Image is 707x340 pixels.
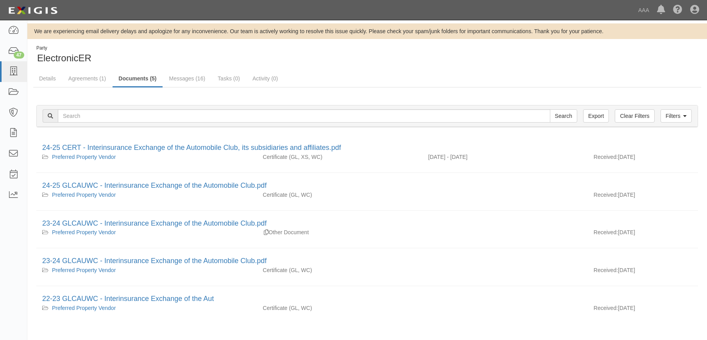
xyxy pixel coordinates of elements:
[634,2,653,18] a: AAA
[615,109,654,123] a: Clear Filters
[37,53,91,63] span: ElectronicER
[550,109,577,123] input: Search
[52,267,116,273] a: Preferred Property Vendor
[42,266,251,274] div: Preferred Property Vendor
[52,154,116,160] a: Preferred Property Vendor
[42,304,251,312] div: Preferred Property Vendor
[594,191,618,199] p: Received:
[27,27,707,35] div: We are experiencing email delivery delays and apologize for any inconvenience. Our team is active...
[422,153,588,161] div: Effective 08/15/2024 - Expiration 08/15/2025
[42,191,251,199] div: Preferred Property Vendor
[52,229,116,235] a: Preferred Property Vendor
[588,304,698,316] div: [DATE]
[63,71,112,86] a: Agreements (1)
[588,153,698,165] div: [DATE]
[673,5,682,15] i: Help Center - Complianz
[42,295,214,303] a: 22-23 GLCAUWC - Interinsurance Exchange of the Aut
[588,266,698,278] div: [DATE]
[42,219,267,227] a: 23-24 GLCAUWC - Interinsurance Exchange of the Automobile Club.pdf
[257,228,422,236] div: Other Document
[33,71,62,86] a: Details
[6,4,60,18] img: logo-5460c22ac91f19d4615b14bd174203de0afe785f0fc80cf4dbbc73dc1793850b.png
[42,228,251,236] div: Preferred Property Vendor
[594,304,618,312] p: Received:
[247,71,284,86] a: Activity (0)
[163,71,211,86] a: Messages (16)
[257,191,422,199] div: General Liability Workers Compensation/Employers Liability
[594,266,618,274] p: Received:
[594,153,618,161] p: Received:
[14,52,24,59] div: 47
[42,256,692,266] div: 23-24 GLCAUWC - Interinsurance Exchange of the Automobile Club.pdf
[42,219,692,229] div: 23-24 GLCAUWC - Interinsurance Exchange of the Automobile Club.pdf
[212,71,246,86] a: Tasks (0)
[42,181,692,191] div: 24-25 GLCAUWC - Interinsurance Exchange of the Automobile Club.pdf
[660,109,692,123] a: Filters
[42,143,692,153] div: 24-25 CERT - Interinsurance Exchange of the Automobile Club, its subsidiaries and affiliates.pdf
[594,228,618,236] p: Received:
[583,109,609,123] a: Export
[113,71,162,87] a: Documents (5)
[42,257,267,265] a: 23-24 GLCAUWC - Interinsurance Exchange of the Automobile Club.pdf
[588,191,698,203] div: [DATE]
[58,109,550,123] input: Search
[42,294,692,304] div: 22-23 GLCAUWC - Interinsurance Exchange of the Aut
[422,191,588,191] div: Effective - Expiration
[257,266,422,274] div: General Liability Workers Compensation/Employers Liability
[257,153,422,161] div: General Liability Excess/Umbrella Liability Workers Compensation/Employers Liability
[36,45,91,52] div: Party
[588,228,698,240] div: [DATE]
[42,182,267,189] a: 24-25 GLCAUWC - Interinsurance Exchange of the Automobile Club.pdf
[33,45,362,65] div: ElectronicER
[52,192,116,198] a: Preferred Property Vendor
[264,228,268,236] div: Duplicate
[42,153,251,161] div: Preferred Property Vendor
[42,144,341,151] a: 24-25 CERT - Interinsurance Exchange of the Automobile Club, its subsidiaries and affiliates.pdf
[257,304,422,312] div: General Liability Workers Compensation
[52,305,116,311] a: Preferred Property Vendor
